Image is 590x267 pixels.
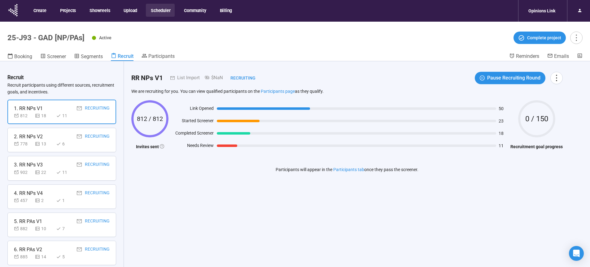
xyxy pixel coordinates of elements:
span: more [572,33,580,42]
span: mail [77,162,82,167]
div: 10 [35,225,54,232]
button: more [550,72,563,84]
div: Recruiting [85,161,110,169]
a: Screener [40,53,66,61]
span: 50 [499,106,507,111]
button: Projects [55,4,80,17]
span: mail [77,219,82,224]
div: Opinions Link [525,5,559,17]
button: Complete project [514,32,566,44]
button: Upload [119,4,142,17]
a: Segments [74,53,103,61]
button: Scheduler [146,4,175,17]
div: 5. RR PAs V1 [14,217,42,225]
a: Participants page [261,89,295,94]
span: Screener [47,54,66,59]
div: Recruiting [85,189,110,197]
span: 23 [499,119,507,123]
div: List Import [175,74,200,82]
p: Recruit participants using different sources, recruitment goals, and incentives. [7,82,116,95]
div: 7 [56,225,75,232]
div: Link Opened [172,105,214,114]
span: Complete project [527,34,561,41]
h2: RR NPs V1 [131,73,163,83]
button: pause-circlePause Recruiting Round [475,72,545,84]
h4: Recruitment goal progress [510,143,563,150]
span: 0 / 150 [518,115,555,123]
div: 2 [35,197,54,204]
a: Recruit [111,53,133,61]
span: Participants [148,53,175,59]
div: 1 [56,197,75,204]
span: more [552,74,561,82]
span: mail [77,247,82,252]
button: Community [179,4,210,17]
div: Needs Review [172,142,214,151]
div: 13 [35,140,54,147]
div: Open Intercom Messenger [569,246,584,261]
span: Reminders [516,53,539,59]
span: 11 [499,144,507,148]
div: 885 [14,253,33,260]
span: question-circle [160,144,164,149]
span: mail [163,76,175,80]
span: 812 / 812 [131,116,168,122]
div: $NaN [200,74,223,82]
div: 14 [35,253,54,260]
div: 5 [56,253,75,260]
div: 457 [14,197,33,204]
div: 778 [14,140,33,147]
div: Recruiting [223,75,256,81]
a: Emails [547,53,569,60]
span: mail [77,134,82,139]
div: 18 [35,112,54,119]
div: 11 [56,169,75,176]
span: 18 [499,131,507,136]
div: Started Screener [172,117,214,127]
div: 1. RR NPs V1 [14,105,43,112]
span: mail [77,191,82,196]
h3: Recruit [7,74,24,82]
a: Booking [7,53,32,61]
h4: Invites sent [131,143,168,150]
div: Recruiting [85,105,110,112]
div: Completed Screener [172,130,214,139]
span: Emails [554,53,569,59]
h1: 25-J93 - GAD [NP/PAs] [7,33,85,42]
div: Recruiting [85,217,110,225]
div: 6. RR PAs V2 [14,246,42,253]
div: 3. RR NPs V3 [14,161,43,169]
a: Reminders [509,53,539,60]
div: 11 [56,112,75,119]
div: 882 [14,225,33,232]
div: 4. RR NPs V4 [14,189,43,197]
button: Showreels [85,4,114,17]
div: 812 [14,112,33,119]
div: 6 [56,140,75,147]
span: mail [77,106,82,111]
span: Pause Recruiting Round [487,74,540,82]
div: 902 [14,169,33,176]
a: Participants tab [333,167,364,172]
button: Billing [215,4,237,17]
div: Recruiting [85,133,110,140]
div: 2. RR NPs V2 [14,133,43,140]
a: Participants [142,53,175,60]
button: Create [28,4,51,17]
div: Recruiting [85,246,110,253]
p: We are recruiting for you. You can view qualified participants on the as they qualify. [131,88,563,94]
span: Active [99,35,111,40]
span: Booking [14,54,32,59]
button: more [570,32,583,44]
p: Participants will appear in the once they pass the screener. [276,166,418,173]
div: 22 [35,169,54,176]
span: Recruit [118,53,133,59]
span: Segments [81,54,103,59]
span: pause-circle [480,75,485,80]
